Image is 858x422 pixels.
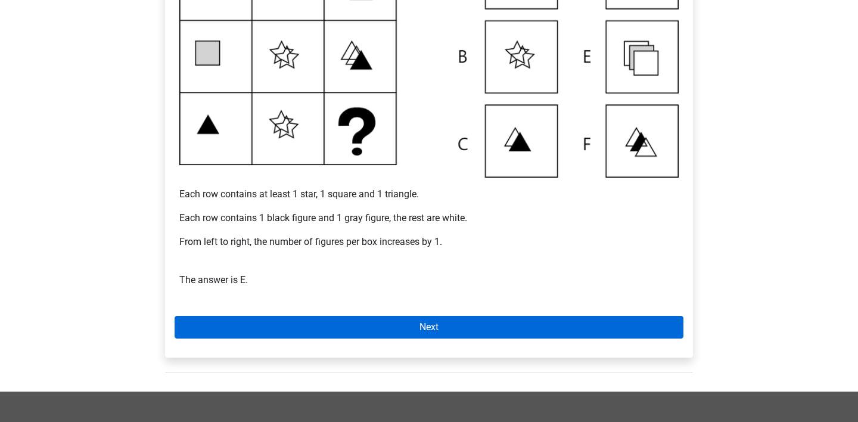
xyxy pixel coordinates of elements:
[175,316,683,339] a: Next
[179,187,679,201] p: Each row contains at least 1 star, 1 square and 1 triangle.
[179,235,679,249] p: From left to right, the number of figures per box increases by 1.
[179,211,679,225] p: Each row contains 1 black figure and 1 gray figure, the rest are white.
[179,259,679,287] p: The answer is E.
